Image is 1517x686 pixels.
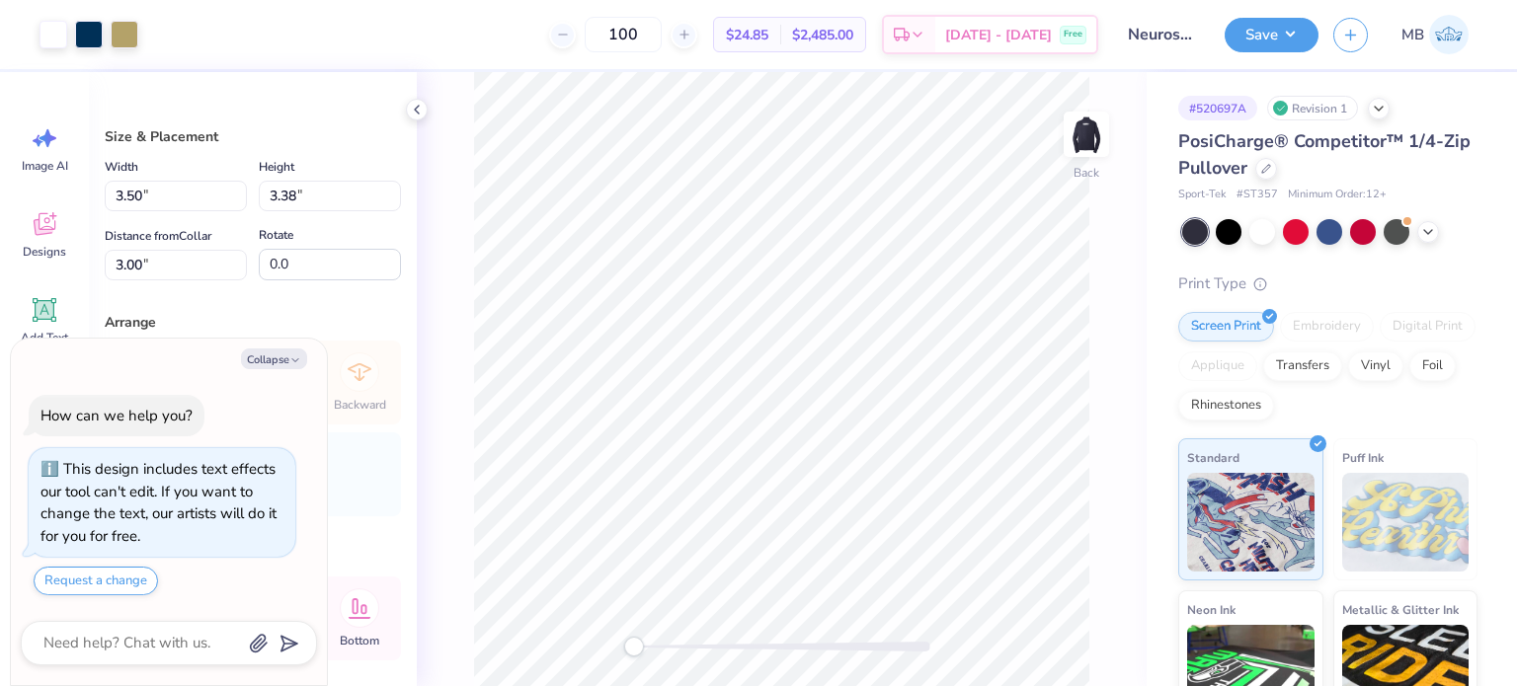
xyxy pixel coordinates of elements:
[1342,599,1459,620] span: Metallic & Glitter Ink
[1187,473,1315,572] img: Standard
[40,459,277,546] div: This design includes text effects our tool can't edit. If you want to change the text, our artist...
[241,348,307,369] button: Collapse
[21,330,68,345] span: Add Text
[23,244,66,260] span: Designs
[1178,272,1477,295] div: Print Type
[1187,447,1239,468] span: Standard
[1178,312,1274,342] div: Screen Print
[40,406,193,425] div: How can we help you?
[792,25,853,45] span: $2,485.00
[22,158,68,174] span: Image AI
[1187,599,1236,620] span: Neon Ink
[105,224,211,248] label: Distance from Collar
[1178,129,1471,180] span: PosiCharge® Competitor™ 1/4-Zip Pullover
[1267,96,1358,120] div: Revision 1
[105,155,138,179] label: Width
[1380,312,1476,342] div: Digital Print
[1225,18,1318,52] button: Save
[945,25,1052,45] span: [DATE] - [DATE]
[726,25,768,45] span: $24.85
[34,567,158,595] button: Request a change
[340,633,379,648] span: Bottom
[259,155,294,179] label: Height
[1178,391,1274,420] div: Rhinestones
[1342,473,1470,572] img: Puff Ink
[259,223,293,247] label: Rotate
[1178,96,1257,120] div: # 520697A
[1178,351,1257,381] div: Applique
[624,637,644,656] div: Accessibility label
[1113,15,1210,54] input: Untitled Design
[1288,187,1387,203] span: Minimum Order: 12 +
[1348,351,1403,381] div: Vinyl
[1393,15,1477,54] a: MB
[1429,15,1469,54] img: Marianne Bagtang
[1409,351,1456,381] div: Foil
[1067,114,1106,154] img: Back
[1064,28,1082,41] span: Free
[1263,351,1342,381] div: Transfers
[1074,164,1099,182] div: Back
[1178,187,1227,203] span: Sport-Tek
[585,17,662,52] input: – –
[1342,447,1384,468] span: Puff Ink
[1237,187,1278,203] span: # ST357
[105,126,401,147] div: Size & Placement
[1280,312,1374,342] div: Embroidery
[1401,24,1424,46] span: MB
[105,312,401,333] div: Arrange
